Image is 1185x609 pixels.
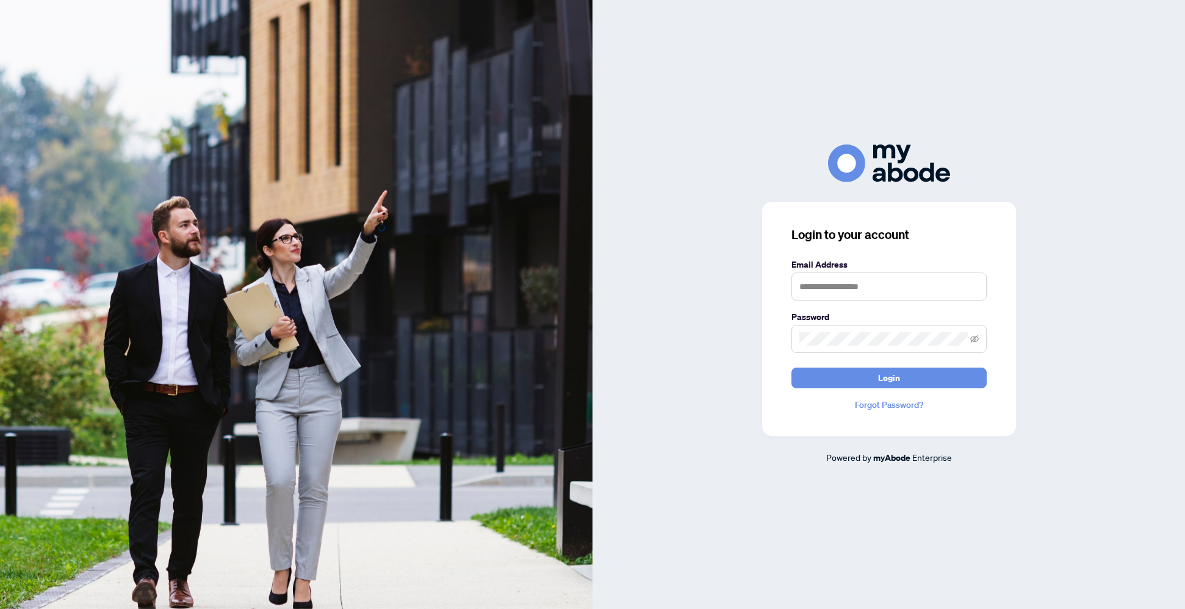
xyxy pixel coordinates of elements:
a: Forgot Password? [791,398,987,411]
label: Email Address [791,258,987,271]
a: myAbode [873,451,910,465]
span: Enterprise [912,452,952,463]
span: Login [878,368,900,388]
span: Powered by [826,452,871,463]
img: ma-logo [828,144,950,182]
button: Login [791,368,987,388]
span: eye-invisible [970,335,979,343]
h3: Login to your account [791,226,987,243]
label: Password [791,310,987,324]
